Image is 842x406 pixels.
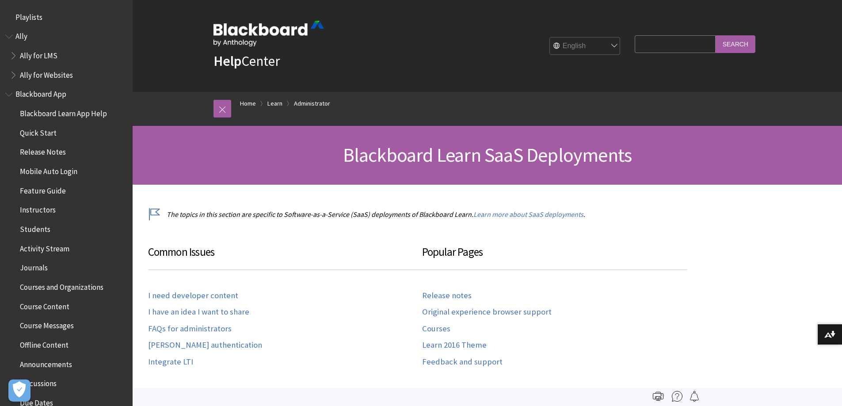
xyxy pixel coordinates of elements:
[5,10,127,25] nav: Book outline for Playlists
[20,299,69,311] span: Course Content
[148,307,249,317] a: I have an idea I want to share
[20,241,69,253] span: Activity Stream
[267,98,282,109] a: Learn
[148,244,422,270] h3: Common Issues
[148,209,696,219] p: The topics in this section are specific to Software-as-a-Service (SaaS) deployments of Blackboard...
[716,35,755,53] input: Search
[20,48,57,60] span: Ally for LMS
[653,391,663,402] img: Print
[213,21,324,46] img: Blackboard by Anthology
[15,10,42,22] span: Playlists
[473,210,583,219] a: Learn more about SaaS deployments
[213,52,280,70] a: HelpCenter
[422,340,487,350] a: Learn 2016 Theme
[20,164,77,176] span: Mobile Auto Login
[20,183,66,195] span: Feature Guide
[550,38,621,55] select: Site Language Selector
[240,98,256,109] a: Home
[20,319,74,330] span: Course Messages
[148,291,238,301] a: I need developer content
[20,261,48,273] span: Journals
[20,376,57,388] span: Discussions
[20,106,107,118] span: Blackboard Learn App Help
[672,391,682,402] img: More help
[8,379,30,402] button: Open Preferences
[343,143,632,167] span: Blackboard Learn SaaS Deployments
[148,357,193,367] a: Integrate LTI
[15,29,27,41] span: Ally
[148,324,232,334] a: FAQs for administrators
[20,338,69,349] span: Offline Content
[422,357,503,367] a: Feedback and support
[20,222,50,234] span: Students
[213,52,241,70] strong: Help
[148,340,262,350] a: [PERSON_NAME] authentication
[20,203,56,215] span: Instructors
[15,87,66,99] span: Blackboard App
[422,291,472,301] a: Release notes
[422,324,450,334] a: Courses
[20,280,103,292] span: Courses and Organizations
[689,391,700,402] img: Follow this page
[422,244,687,270] h3: Popular Pages
[422,307,552,317] a: Original experience browser support
[20,68,73,80] span: Ally for Websites
[20,145,66,157] span: Release Notes
[20,125,57,137] span: Quick Start
[20,357,72,369] span: Announcements
[294,98,330,109] a: Administrator
[5,29,127,83] nav: Book outline for Anthology Ally Help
